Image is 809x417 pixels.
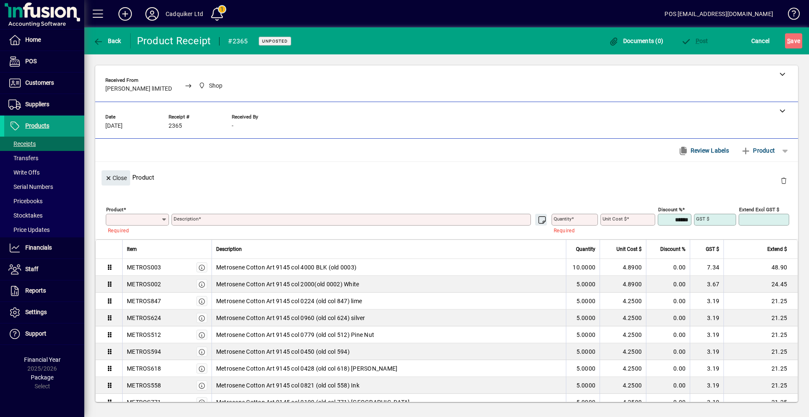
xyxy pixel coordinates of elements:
[690,343,723,360] td: 3.19
[566,293,600,309] td: 5.0000
[751,34,770,48] span: Cancel
[31,374,54,381] span: Package
[646,276,690,293] td: 0.00
[84,33,131,48] app-page-header-button: Back
[696,216,709,222] mat-label: GST $
[127,245,137,254] span: Item
[4,280,84,301] a: Reports
[774,170,794,191] button: Delete
[623,381,642,390] span: 4.2500
[646,394,690,411] td: 0.00
[623,331,642,339] span: 4.2500
[25,79,54,86] span: Customers
[4,323,84,344] a: Support
[696,38,699,44] span: P
[4,137,84,151] a: Receipts
[105,171,127,185] span: Close
[690,276,723,293] td: 3.67
[723,276,798,293] td: 24.45
[127,347,161,356] div: METROS594
[616,245,642,254] span: Unit Cost $
[690,360,723,377] td: 3.19
[723,309,798,326] td: 21.25
[93,38,121,44] span: Back
[25,287,46,294] span: Reports
[8,169,40,176] span: Write Offs
[262,38,288,44] span: Unposted
[681,38,708,44] span: ost
[95,162,798,193] div: Product
[212,276,566,293] td: Metrosene Cotton Art 9145 col 2000(old 0002) White
[25,266,38,272] span: Staff
[723,293,798,309] td: 21.25
[566,259,600,276] td: 10.0000
[690,377,723,394] td: 3.19
[623,280,642,288] span: 4.8900
[675,143,732,158] button: Review Labels
[782,2,798,29] a: Knowledge Base
[566,276,600,293] td: 5.0000
[623,398,642,406] span: 4.2500
[212,326,566,343] td: Metrosene Cotton Art 9145 col 0779 (old col 512) Pine Nut
[4,151,84,165] a: Transfers
[105,86,172,92] span: [PERSON_NAME] lIMITED
[566,394,600,411] td: 5.0000
[8,198,43,204] span: Pricebooks
[4,51,84,72] a: POS
[91,33,123,48] button: Back
[8,212,43,219] span: Stocktakes
[25,58,37,65] span: POS
[232,123,233,129] span: -
[166,7,203,21] div: Cadquiker Ltd
[646,309,690,326] td: 0.00
[4,73,84,94] a: Customers
[127,364,161,373] div: METROS618
[723,259,798,276] td: 48.90
[623,364,642,373] span: 4.2500
[8,140,36,147] span: Receipts
[212,360,566,377] td: Metrosene Cotton Art 9145 col 0428 (old col 618) [PERSON_NAME]
[127,297,161,305] div: METROS847
[706,245,719,254] span: GST $
[566,360,600,377] td: 5.0000
[566,343,600,360] td: 5.0000
[554,216,571,222] mat-label: Quantity
[664,7,773,21] div: POS [EMAIL_ADDRESS][DOMAIN_NAME]
[566,309,600,326] td: 5.0000
[127,398,161,406] div: METROS771
[723,360,798,377] td: 21.25
[767,245,787,254] span: Extend $
[105,123,123,129] span: [DATE]
[623,297,642,305] span: 4.2500
[554,226,591,234] mat-error: Required
[212,293,566,309] td: Metrosene Cotton Art 9145 col 0224 (old col 847) lime
[4,302,84,323] a: Settings
[787,38,790,44] span: S
[646,377,690,394] td: 0.00
[108,226,162,234] mat-error: Required
[25,309,47,315] span: Settings
[216,245,242,254] span: Description
[566,377,600,394] td: 5.0000
[25,244,52,251] span: Financials
[196,81,226,91] span: Shop
[102,170,130,186] button: Close
[8,155,38,161] span: Transfers
[25,36,41,43] span: Home
[174,216,198,222] mat-label: Description
[8,183,53,190] span: Serial Numbers
[127,280,161,288] div: METROS002
[690,293,723,309] td: 3.19
[228,35,248,48] div: #2365
[623,347,642,356] span: 4.2500
[690,394,723,411] td: 3.19
[106,207,123,213] mat-label: Product
[678,144,729,157] span: Review Labels
[127,314,161,322] div: METROS624
[99,174,132,181] app-page-header-button: Close
[212,309,566,326] td: Metrosene Cotton Art 9145 col 0960 (old col 624) silver
[646,326,690,343] td: 0.00
[4,165,84,180] a: Write Offs
[4,194,84,208] a: Pricebooks
[749,33,772,48] button: Cancel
